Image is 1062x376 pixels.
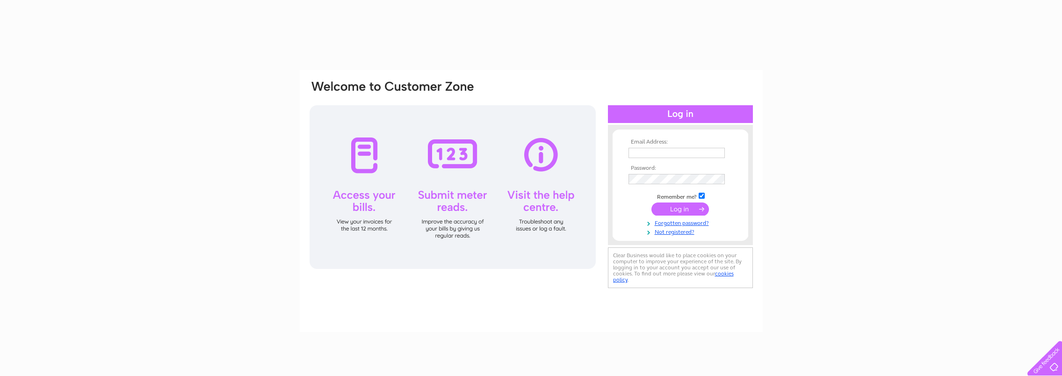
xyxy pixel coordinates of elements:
input: Submit [651,202,709,216]
td: Remember me? [626,191,735,201]
a: Forgotten password? [629,218,735,227]
th: Password: [626,165,735,172]
a: cookies policy [613,270,734,283]
a: Not registered? [629,227,735,236]
th: Email Address: [626,139,735,145]
div: Clear Business would like to place cookies on your computer to improve your experience of the sit... [608,247,753,288]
